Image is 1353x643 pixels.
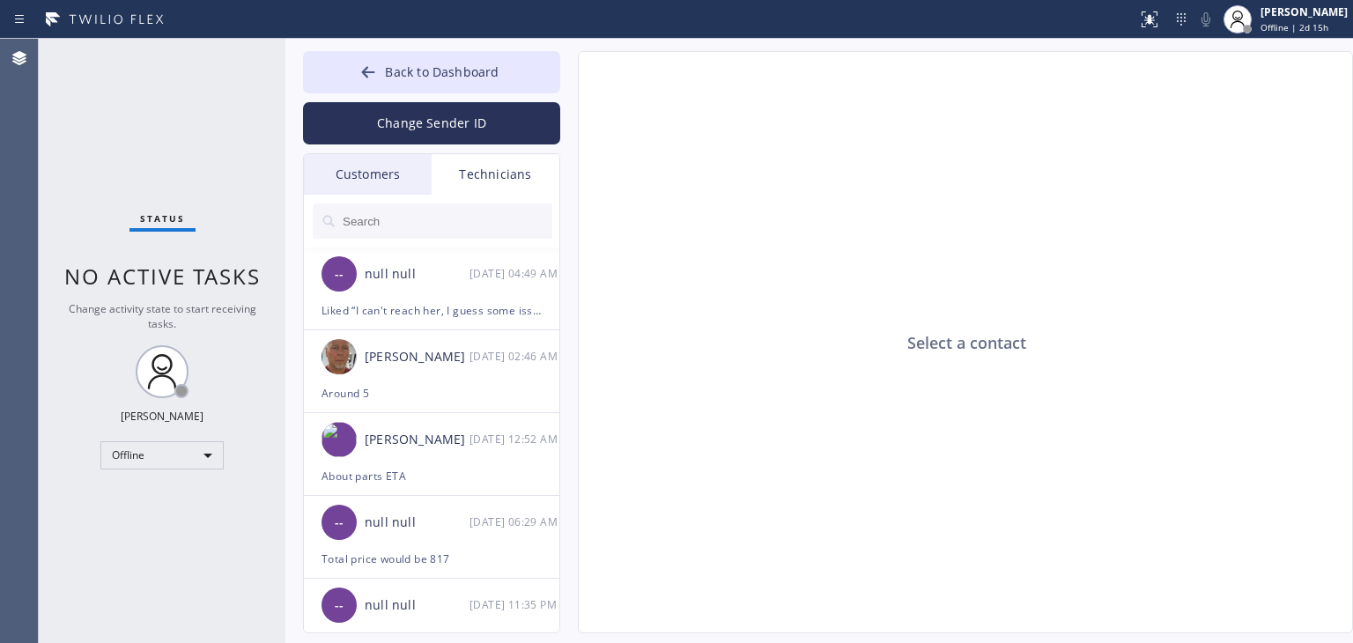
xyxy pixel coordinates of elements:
[341,203,552,239] input: Search
[322,422,357,457] img: 9d646f4bfb2b9747448d1bc39e6ca971.jpeg
[432,154,559,195] div: Technicians
[469,512,561,532] div: 09/30/2025 9:29 AM
[64,262,261,291] span: No active tasks
[100,441,224,469] div: Offline
[365,513,469,533] div: null null
[335,513,344,533] span: --
[303,51,560,93] button: Back to Dashboard
[1194,7,1218,32] button: Mute
[469,263,561,284] div: 10/10/2025 9:49 AM
[335,264,344,285] span: --
[304,154,432,195] div: Customers
[303,102,560,144] button: Change Sender ID
[140,212,185,225] span: Status
[322,339,357,374] img: d5dde4b83224b5b0dfd88976ef15868e.jpg
[322,300,542,321] div: Liked “I can't reach her, I guess some issues with my software, please call her. I'm sorry but I ...
[322,549,542,569] div: Total price would be 817
[469,595,561,615] div: 09/26/2025 9:35 AM
[335,595,344,616] span: --
[385,63,499,80] span: Back to Dashboard
[365,430,469,450] div: [PERSON_NAME]
[365,595,469,616] div: null null
[322,466,542,486] div: About parts ETA
[365,347,469,367] div: [PERSON_NAME]
[469,429,561,449] div: 09/30/2025 9:52 AM
[322,383,542,403] div: Around 5
[121,409,203,424] div: [PERSON_NAME]
[365,264,469,285] div: null null
[1261,4,1348,19] div: [PERSON_NAME]
[69,301,256,331] span: Change activity state to start receiving tasks.
[469,346,561,366] div: 10/07/2025 9:46 AM
[1261,21,1328,33] span: Offline | 2d 15h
